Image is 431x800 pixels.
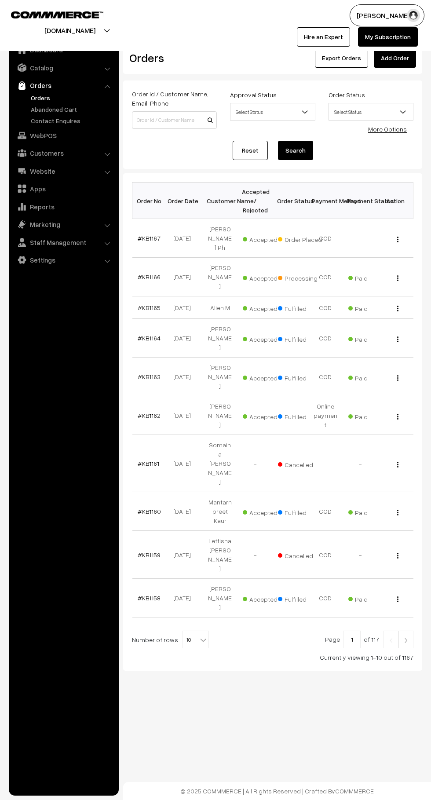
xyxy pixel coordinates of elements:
[243,506,287,517] span: Accepted
[230,104,314,120] span: Select Status
[230,103,315,121] span: Select Status
[167,219,202,258] td: [DATE]
[167,319,202,358] td: [DATE]
[138,304,161,311] a: #KB1165
[138,273,161,281] a: #KB1166
[374,48,416,68] a: Add Order
[368,125,407,133] a: More Options
[167,579,202,617] td: [DATE]
[11,199,116,215] a: Reports
[308,258,343,296] td: COD
[348,506,392,517] span: Paid
[397,553,398,559] img: Menu
[278,592,322,604] span: Fulfilled
[167,296,202,319] td: [DATE]
[11,252,116,268] a: Settings
[138,551,161,559] a: #KB1159
[378,183,413,219] th: Action
[14,19,126,41] button: [DOMAIN_NAME]
[132,183,168,219] th: Order No
[343,219,378,258] td: -
[329,90,365,99] label: Order Status
[138,412,161,419] a: #KB1162
[397,510,398,515] img: Menu
[138,594,161,602] a: #KB1158
[348,410,392,421] span: Paid
[132,635,178,644] span: Number of rows
[11,60,116,76] a: Catalog
[278,410,322,421] span: Fulfilled
[348,332,392,344] span: Paid
[329,104,413,120] span: Select Status
[230,90,277,99] label: Approval Status
[138,460,159,467] a: #KB1161
[243,410,287,421] span: Accepted
[397,596,398,602] img: Menu
[325,636,340,643] span: Page
[308,492,343,531] td: COD
[358,27,418,47] a: My Subscription
[11,145,116,161] a: Customers
[397,375,398,381] img: Menu
[129,51,216,65] h2: Orders
[11,9,88,19] a: COMMMERCE
[278,233,322,244] span: Order Placed
[278,271,322,283] span: Processing
[348,592,392,604] span: Paid
[183,631,209,648] span: 10
[343,183,378,219] th: Payment Status
[29,105,116,114] a: Abandoned Cart
[243,371,287,383] span: Accepted
[123,782,431,800] footer: © 2025 COMMMERCE | All Rights Reserved | Crafted By
[138,373,161,380] a: #KB1163
[29,116,116,125] a: Contact Enquires
[397,306,398,311] img: Menu
[233,141,268,160] a: Reset
[237,531,273,579] td: -
[237,183,273,219] th: Accepted / Rejected
[402,638,410,643] img: Right
[308,219,343,258] td: COD
[278,302,322,313] span: Fulfilled
[343,435,378,492] td: -
[11,216,116,232] a: Marketing
[202,258,237,296] td: [PERSON_NAME]
[11,163,116,179] a: Website
[202,219,237,258] td: [PERSON_NAME] Ph
[237,435,273,492] td: -
[167,396,202,435] td: [DATE]
[397,462,398,468] img: Menu
[202,492,237,531] td: Mantarnpreet Kaur
[308,396,343,435] td: Online payment
[29,93,116,102] a: Orders
[297,27,350,47] a: Hire an Expert
[397,336,398,342] img: Menu
[397,275,398,281] img: Menu
[308,296,343,319] td: COD
[308,183,343,219] th: Payment Method
[183,631,208,649] span: 10
[243,271,287,283] span: Accepted
[315,48,368,68] button: Export Orders
[364,636,379,643] span: of 117
[202,358,237,396] td: [PERSON_NAME]
[202,435,237,492] td: Somaina [PERSON_NAME]
[273,183,308,219] th: Order Status
[167,183,202,219] th: Order Date
[397,237,398,242] img: Menu
[167,258,202,296] td: [DATE]
[167,358,202,396] td: [DATE]
[278,332,322,344] span: Fulfilled
[167,492,202,531] td: [DATE]
[308,358,343,396] td: COD
[278,458,322,469] span: Cancelled
[202,319,237,358] td: [PERSON_NAME]
[202,531,237,579] td: Lettisha [PERSON_NAME]
[335,787,374,795] a: COMMMERCE
[308,579,343,617] td: COD
[308,319,343,358] td: COD
[167,531,202,579] td: [DATE]
[278,371,322,383] span: Fulfilled
[348,302,392,313] span: Paid
[397,414,398,420] img: Menu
